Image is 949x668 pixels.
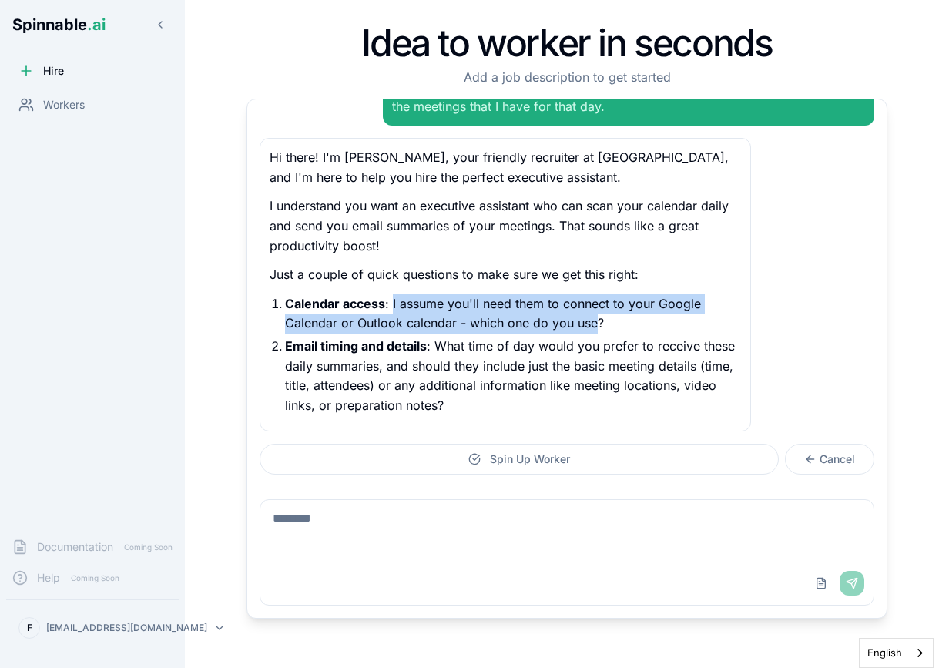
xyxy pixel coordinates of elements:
[285,337,741,415] p: : What time of day would you prefer to receive these daily summaries, and should they include jus...
[285,338,427,354] strong: Email timing and details
[119,540,177,555] span: Coming Soon
[246,25,887,62] h1: Idea to worker in seconds
[270,148,741,187] p: Hi there! I'm [PERSON_NAME], your friendly recruiter at [GEOGRAPHIC_DATA], and I'm here to help y...
[87,15,106,34] span: .ai
[490,451,570,467] span: Spin Up Worker
[785,444,874,475] button: Cancel
[859,638,934,668] div: Language
[246,68,887,86] p: Add a job description to get started
[66,571,124,586] span: Coming Soon
[37,539,113,555] span: Documentation
[37,570,60,586] span: Help
[270,196,741,256] p: I understand you want an executive assistant who can scan your calendar daily and send you email ...
[285,294,741,334] p: : I assume you'll need them to connect to your Google Calendar or Outlook calendar - which one do...
[12,15,106,34] span: Spinnable
[260,444,779,475] button: Spin Up Worker
[46,622,207,634] p: [EMAIL_ADDRESS][DOMAIN_NAME]
[820,451,855,467] span: Cancel
[12,613,173,643] button: F[EMAIL_ADDRESS][DOMAIN_NAME]
[270,265,741,285] p: Just a couple of quick questions to make sure we get this right:
[43,63,64,79] span: Hire
[27,622,32,634] span: F
[860,639,933,667] a: English
[285,296,385,311] strong: Calendar access
[859,638,934,668] aside: Language selected: English
[43,97,85,112] span: Workers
